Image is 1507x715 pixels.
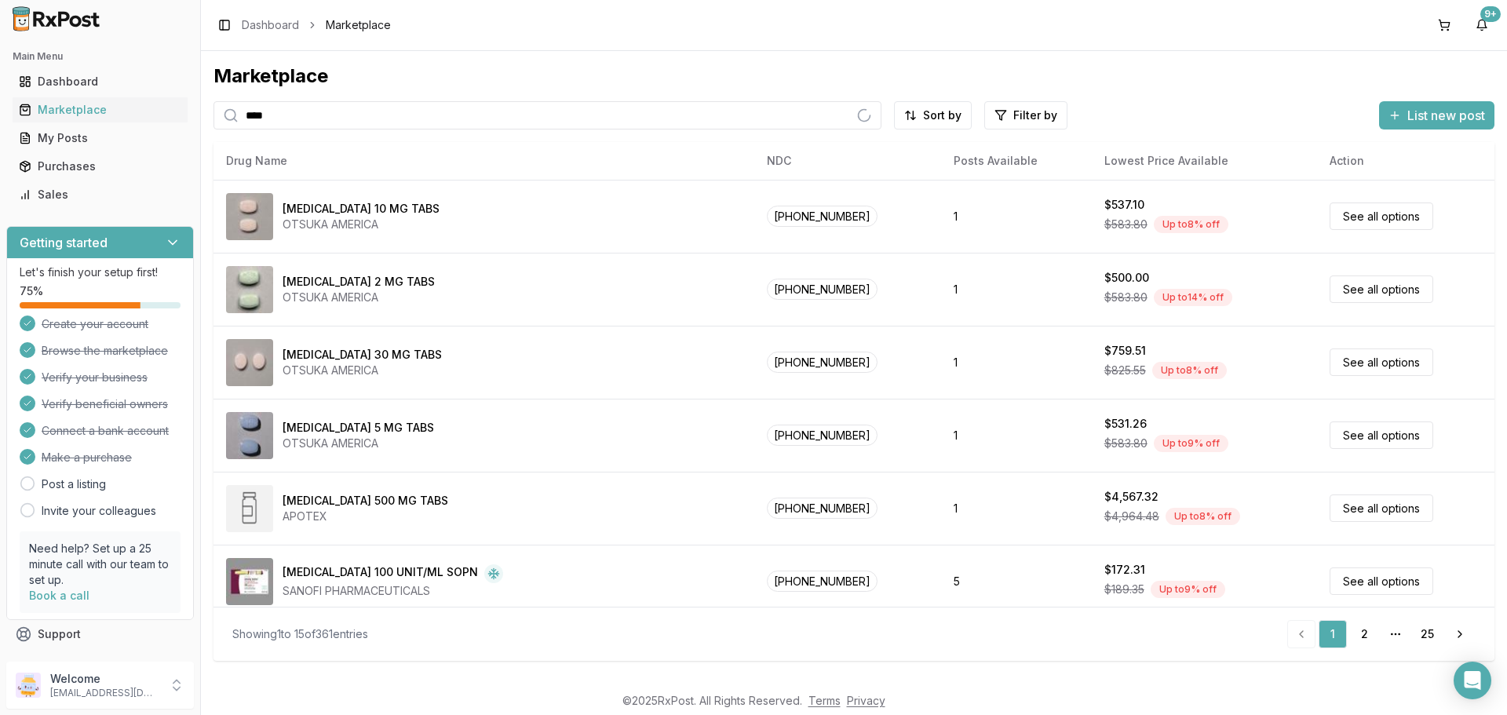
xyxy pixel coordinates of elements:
[242,17,391,33] nav: breadcrumb
[42,370,148,385] span: Verify your business
[1413,620,1441,648] a: 25
[1330,567,1433,595] a: See all options
[29,541,171,588] p: Need help? Set up a 25 minute call with our team to set up.
[754,142,941,180] th: NDC
[42,423,169,439] span: Connect a bank account
[19,130,181,146] div: My Posts
[226,266,273,313] img: Abilify 2 MG TABS
[808,694,841,707] a: Terms
[213,142,754,180] th: Drug Name
[941,142,1091,180] th: Posts Available
[16,673,41,698] img: User avatar
[1407,106,1485,125] span: List new post
[283,363,442,378] div: OTSUKA AMERICA
[1379,109,1494,125] a: List new post
[42,316,148,332] span: Create your account
[326,17,391,33] span: Marketplace
[38,655,91,670] span: Feedback
[1166,508,1240,525] div: Up to 8 % off
[42,450,132,465] span: Make a purchase
[941,545,1091,618] td: 5
[847,694,885,707] a: Privacy
[226,412,273,459] img: Abilify 5 MG TABS
[283,436,434,451] div: OTSUKA AMERICA
[226,339,273,386] img: Abilify 30 MG TABS
[42,343,168,359] span: Browse the marketplace
[1319,620,1347,648] a: 1
[13,50,188,63] h2: Main Menu
[941,253,1091,326] td: 1
[19,159,181,174] div: Purchases
[1154,435,1228,452] div: Up to 9 % off
[941,326,1091,399] td: 1
[941,472,1091,545] td: 1
[1104,363,1146,378] span: $825.55
[1104,509,1159,524] span: $4,964.48
[213,64,1494,89] div: Marketplace
[767,279,878,300] span: [PHONE_NUMBER]
[242,17,299,33] a: Dashboard
[1317,142,1494,180] th: Action
[232,626,368,642] div: Showing 1 to 15 of 361 entries
[20,283,43,299] span: 75 %
[1379,101,1494,130] button: List new post
[283,274,435,290] div: [MEDICAL_DATA] 2 MG TABS
[1480,6,1501,22] div: 9+
[226,193,273,240] img: Abilify 10 MG TABS
[283,217,440,232] div: OTSUKA AMERICA
[13,96,188,124] a: Marketplace
[50,687,159,699] p: [EMAIL_ADDRESS][DOMAIN_NAME]
[6,648,194,677] button: Feedback
[283,347,442,363] div: [MEDICAL_DATA] 30 MG TABS
[767,425,878,446] span: [PHONE_NUMBER]
[941,399,1091,472] td: 1
[283,583,503,599] div: SANOFI PHARMACEUTICALS
[1330,421,1433,449] a: See all options
[1104,270,1149,286] div: $500.00
[13,181,188,209] a: Sales
[226,485,273,532] img: Abiraterone Acetate 500 MG TABS
[283,493,448,509] div: [MEDICAL_DATA] 500 MG TABS
[6,126,194,151] button: My Posts
[1104,290,1148,305] span: $583.80
[6,6,107,31] img: RxPost Logo
[1104,217,1148,232] span: $583.80
[1154,289,1232,306] div: Up to 14 % off
[20,264,181,280] p: Let's finish your setup first!
[283,509,448,524] div: APOTEX
[923,108,961,123] span: Sort by
[1013,108,1057,123] span: Filter by
[20,233,108,252] h3: Getting started
[283,201,440,217] div: [MEDICAL_DATA] 10 MG TABS
[42,396,168,412] span: Verify beneficial owners
[6,154,194,179] button: Purchases
[1104,436,1148,451] span: $583.80
[1092,142,1318,180] th: Lowest Price Available
[6,620,194,648] button: Support
[283,420,434,436] div: [MEDICAL_DATA] 5 MG TABS
[13,67,188,96] a: Dashboard
[6,182,194,207] button: Sales
[894,101,972,130] button: Sort by
[19,74,181,89] div: Dashboard
[1454,662,1491,699] div: Open Intercom Messenger
[1104,489,1159,505] div: $4,567.32
[1152,362,1227,379] div: Up to 8 % off
[1104,343,1146,359] div: $759.51
[50,671,159,687] p: Welcome
[42,476,106,492] a: Post a listing
[13,124,188,152] a: My Posts
[29,589,89,602] a: Book a call
[1154,216,1228,233] div: Up to 8 % off
[13,152,188,181] a: Purchases
[42,503,156,519] a: Invite your colleagues
[767,352,878,373] span: [PHONE_NUMBER]
[19,187,181,202] div: Sales
[1330,348,1433,376] a: See all options
[6,97,194,122] button: Marketplace
[1104,562,1145,578] div: $172.31
[1330,202,1433,230] a: See all options
[1151,581,1225,598] div: Up to 9 % off
[767,571,878,592] span: [PHONE_NUMBER]
[283,290,435,305] div: OTSUKA AMERICA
